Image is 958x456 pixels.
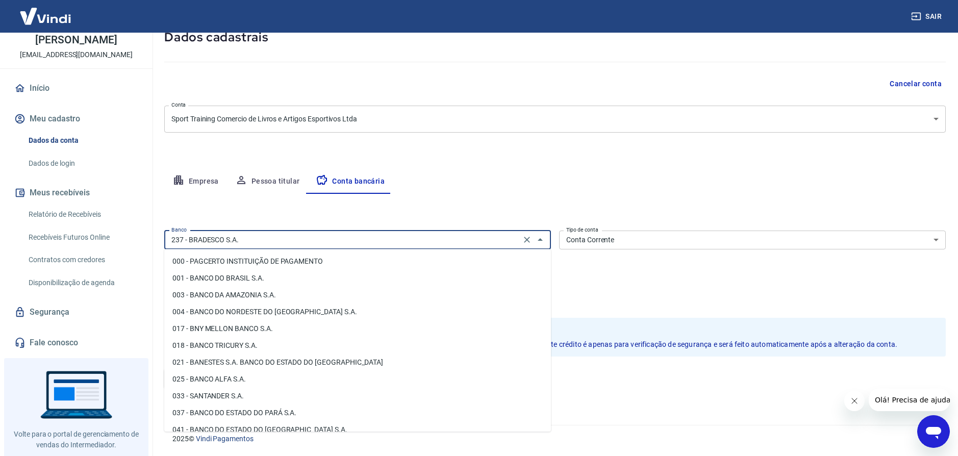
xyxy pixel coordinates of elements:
a: Fale conosco [12,332,140,354]
img: Vindi [12,1,79,32]
div: Sport Training Comercio de Livros e Artigos Esportivos Ltda [164,106,946,133]
button: Meus recebíveis [12,182,140,204]
a: Dados da conta [24,130,140,151]
button: Pessoa titular [227,169,308,194]
button: Conta bancária [308,169,393,194]
label: Conta [171,101,186,109]
a: Recebíveis Futuros Online [24,227,140,248]
p: [PERSON_NAME] [35,35,117,45]
button: Sair [909,7,946,26]
p: 2025 © [172,434,934,444]
a: Dados de login [24,153,140,174]
a: Contratos com credores [24,249,140,270]
label: Tipo de conta [566,226,598,234]
iframe: Botão para abrir a janela de mensagens [917,415,950,448]
li: 000 - PAGCERTO INSTITUIÇÃO DE PAGAMENTO [164,253,551,270]
li: 003 - BANCO DA AMAZONIA S.A. [164,287,551,303]
iframe: Fechar mensagem [844,391,865,411]
li: 037 - BANCO DO ESTADO DO PARÁ S.A. [164,404,551,421]
iframe: Mensagem da empresa [869,389,950,411]
button: Cancelar conta [886,74,946,93]
button: Fechar [533,233,547,247]
a: Disponibilização de agenda [24,272,140,293]
label: Banco [171,226,187,234]
li: 004 - BANCO DO NORDESTE DO [GEOGRAPHIC_DATA] S.A. [164,303,551,320]
p: [EMAIL_ADDRESS][DOMAIN_NAME] [20,49,133,60]
a: Relatório de Recebíveis [24,204,140,225]
button: Meu cadastro [12,108,140,130]
li: 041 - BANCO DO ESTADO DO [GEOGRAPHIC_DATA] S.A. [164,421,551,438]
button: Clear [520,233,534,247]
li: 018 - BANCO TRICURY S.A. [164,337,551,354]
a: Vindi Pagamentos [196,435,254,443]
li: 001 - BANCO DO BRASIL S.A. [164,270,551,287]
button: Empresa [164,169,227,194]
li: 021 - BANESTES S.A. BANCO DO ESTADO DO [GEOGRAPHIC_DATA] [164,354,551,371]
li: 017 - BNY MELLON BANCO S.A. [164,320,551,337]
h5: Dados cadastrais [164,29,946,45]
li: 033 - SANTANDER S.A. [164,388,551,404]
a: Segurança [12,301,140,323]
li: 025 - BANCO ALFA S.A. [164,371,551,388]
span: Olá! Precisa de ajuda? [6,7,86,15]
a: Início [12,77,140,99]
